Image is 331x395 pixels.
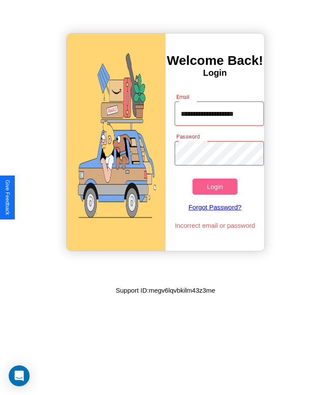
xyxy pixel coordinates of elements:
h4: Login [165,68,264,78]
button: Login [193,179,237,195]
label: Password [176,133,199,140]
div: Give Feedback [4,180,10,215]
div: Open Intercom Messenger [9,365,30,386]
img: gif [67,34,165,251]
label: Email [176,93,190,101]
a: Forgot Password? [170,195,259,219]
p: Support ID: megv6lqvbkilm43z3me [116,284,215,296]
p: Incorrect email or password [170,219,259,231]
h3: Welcome Back! [165,53,264,68]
